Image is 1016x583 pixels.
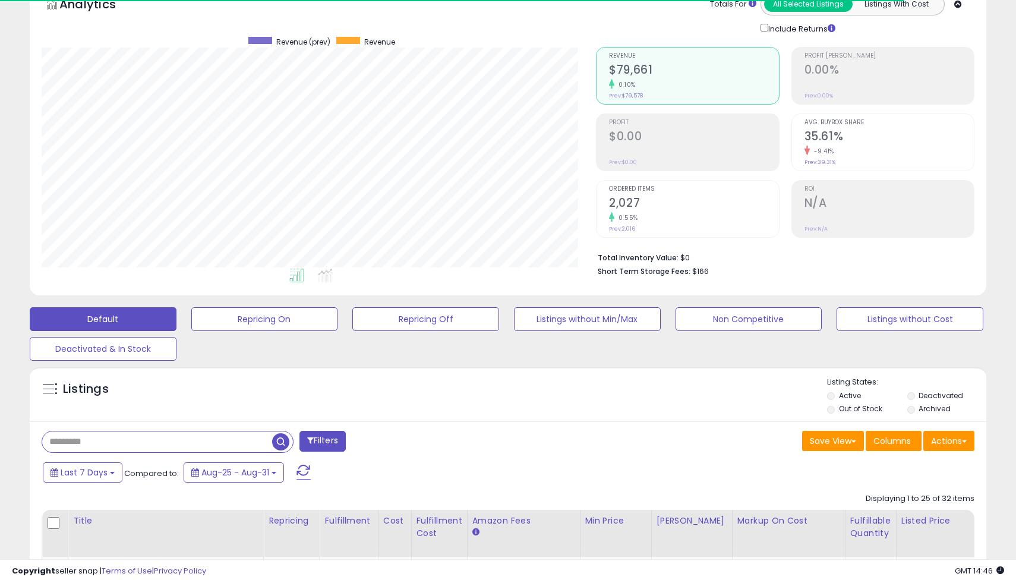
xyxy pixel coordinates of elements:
[737,515,840,527] div: Markup on Cost
[30,307,176,331] button: Default
[614,80,636,89] small: 0.10%
[804,159,835,166] small: Prev: 39.31%
[61,467,108,478] span: Last 7 Days
[184,462,284,483] button: Aug-25 - Aug-31
[866,493,974,505] div: Displaying 1 to 25 of 32 items
[657,515,727,527] div: [PERSON_NAME]
[804,130,974,146] h2: 35.61%
[866,431,922,451] button: Columns
[12,566,206,577] div: seller snap | |
[124,468,179,479] span: Compared to:
[692,266,709,277] span: $166
[598,253,679,263] b: Total Inventory Value:
[676,307,822,331] button: Non Competitive
[269,515,314,527] div: Repricing
[837,307,983,331] button: Listings without Cost
[804,92,833,99] small: Prev: 0.00%
[63,381,109,398] h5: Listings
[585,515,646,527] div: Min Price
[609,159,637,166] small: Prev: $0.00
[609,186,778,193] span: Ordered Items
[804,53,974,59] span: Profit [PERSON_NAME]
[804,119,974,126] span: Avg. Buybox Share
[276,37,330,47] span: Revenue (prev)
[804,63,974,79] h2: 0.00%
[383,515,406,527] div: Cost
[804,196,974,212] h2: N/A
[752,21,850,35] div: Include Returns
[873,435,911,447] span: Columns
[201,467,269,478] span: Aug-25 - Aug-31
[609,119,778,126] span: Profit
[839,404,882,414] label: Out of Stock
[191,307,338,331] button: Repricing On
[609,196,778,212] h2: 2,027
[732,510,845,557] th: The percentage added to the cost of goods (COGS) that forms the calculator for Min & Max prices.
[919,390,963,401] label: Deactivated
[804,225,828,232] small: Prev: N/A
[417,515,462,540] div: Fulfillment Cost
[154,565,206,576] a: Privacy Policy
[364,37,395,47] span: Revenue
[901,515,1004,527] div: Listed Price
[43,462,122,483] button: Last 7 Days
[102,565,152,576] a: Terms of Use
[919,404,951,414] label: Archived
[609,225,635,232] small: Prev: 2,016
[12,565,55,576] strong: Copyright
[30,337,176,361] button: Deactivated & In Stock
[609,53,778,59] span: Revenue
[839,390,861,401] label: Active
[850,515,891,540] div: Fulfillable Quantity
[324,515,373,527] div: Fulfillment
[73,515,258,527] div: Title
[810,147,834,156] small: -9.41%
[472,515,575,527] div: Amazon Fees
[609,130,778,146] h2: $0.00
[955,565,1004,576] span: 2025-09-9 14:46 GMT
[299,431,346,452] button: Filters
[609,63,778,79] h2: $79,661
[514,307,661,331] button: Listings without Min/Max
[923,431,974,451] button: Actions
[614,213,638,222] small: 0.55%
[598,250,965,264] li: $0
[802,431,864,451] button: Save View
[804,186,974,193] span: ROI
[609,92,643,99] small: Prev: $79,578
[827,377,986,388] p: Listing States:
[472,527,479,538] small: Amazon Fees.
[598,266,690,276] b: Short Term Storage Fees:
[352,307,499,331] button: Repricing Off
